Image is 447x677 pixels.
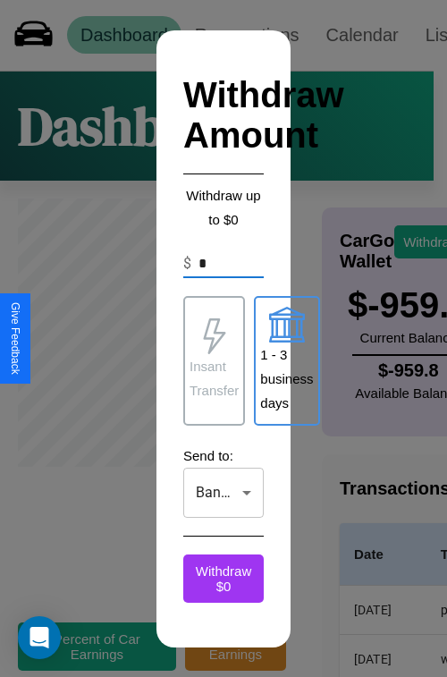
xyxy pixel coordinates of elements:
[9,302,21,375] div: Give Feedback
[18,616,61,659] div: Open Intercom Messenger
[183,183,264,232] p: Withdraw up to $ 0
[183,468,264,518] div: Banky McBankface
[183,444,264,468] p: Send to:
[190,354,239,402] p: Insant Transfer
[183,554,264,603] button: Withdraw $0
[183,253,191,275] p: $
[260,343,313,415] p: 1 - 3 business days
[183,57,264,174] h2: Withdraw Amount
